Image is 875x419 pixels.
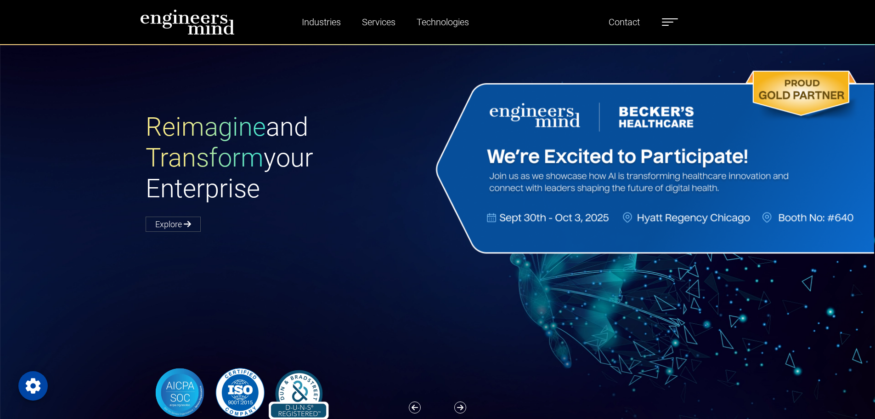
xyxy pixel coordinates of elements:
[146,143,264,173] span: Transform
[146,112,266,142] span: Reimagine
[146,217,201,232] a: Explore
[298,11,344,33] a: Industries
[413,11,473,33] a: Technologies
[358,11,399,33] a: Services
[605,11,644,33] a: Contact
[140,9,235,35] img: logo
[146,112,438,205] h1: and your Enterprise
[431,67,875,257] img: Website Banner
